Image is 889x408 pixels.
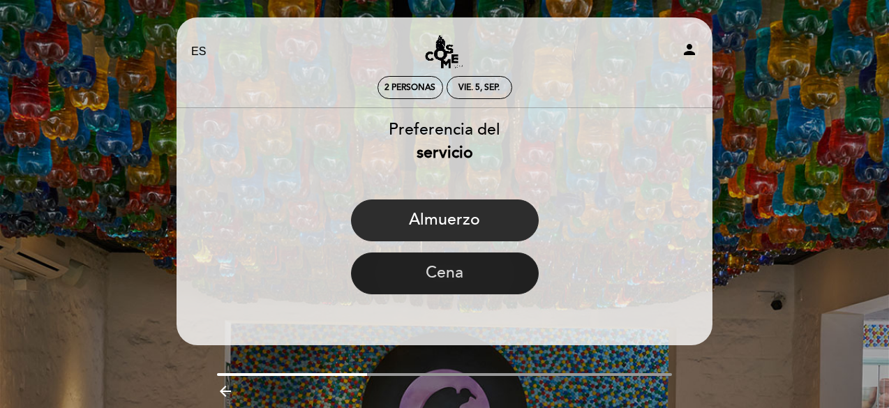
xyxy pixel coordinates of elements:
[681,41,698,63] button: person
[176,119,713,165] div: Preferencia del
[217,383,234,400] i: arrow_backward
[357,33,532,71] a: Cosme Restaurante y Bar
[384,82,435,93] span: 2 personas
[417,143,473,163] b: servicio
[458,82,500,93] div: vie. 5, sep.
[351,199,539,241] button: Almuerzo
[681,41,698,58] i: person
[351,252,539,294] button: Cena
